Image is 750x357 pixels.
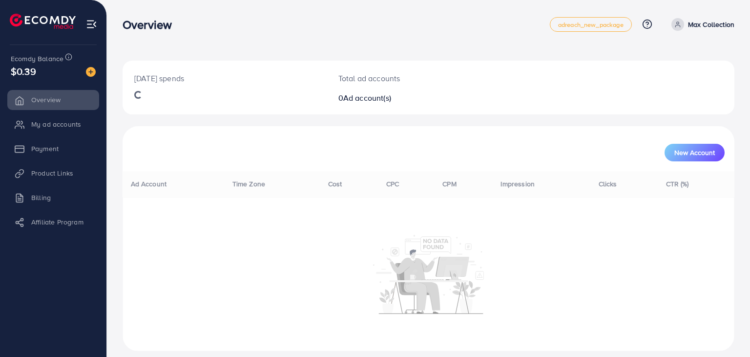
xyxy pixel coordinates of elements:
[11,54,63,64] span: Ecomdy Balance
[86,19,97,30] img: menu
[123,18,180,32] h3: Overview
[343,92,391,103] span: Ad account(s)
[674,149,715,156] span: New Account
[338,72,468,84] p: Total ad accounts
[558,22,624,28] span: adreach_new_package
[667,18,734,31] a: Max Collection
[665,144,725,161] button: New Account
[134,72,315,84] p: [DATE] spends
[10,14,76,29] img: logo
[11,64,36,78] span: $0.39
[688,19,734,30] p: Max Collection
[550,17,632,32] a: adreach_new_package
[86,67,96,77] img: image
[338,93,468,103] h2: 0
